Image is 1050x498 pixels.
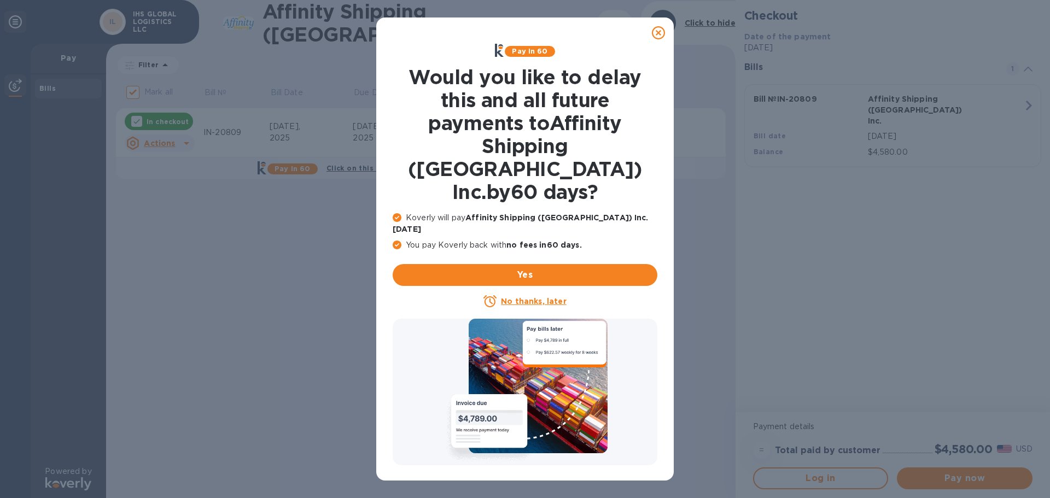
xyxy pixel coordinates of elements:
[512,47,547,55] b: Pay in 60
[501,297,566,306] u: No thanks, later
[393,212,657,235] p: Koverly will pay
[393,66,657,203] h1: Would you like to delay this and all future payments to Affinity Shipping ([GEOGRAPHIC_DATA]) Inc...
[393,213,649,233] b: Affinity Shipping ([GEOGRAPHIC_DATA]) Inc. [DATE]
[401,268,649,282] span: Yes
[393,239,657,251] p: You pay Koverly back with
[506,241,581,249] b: no fees in 60 days .
[393,264,657,286] button: Yes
